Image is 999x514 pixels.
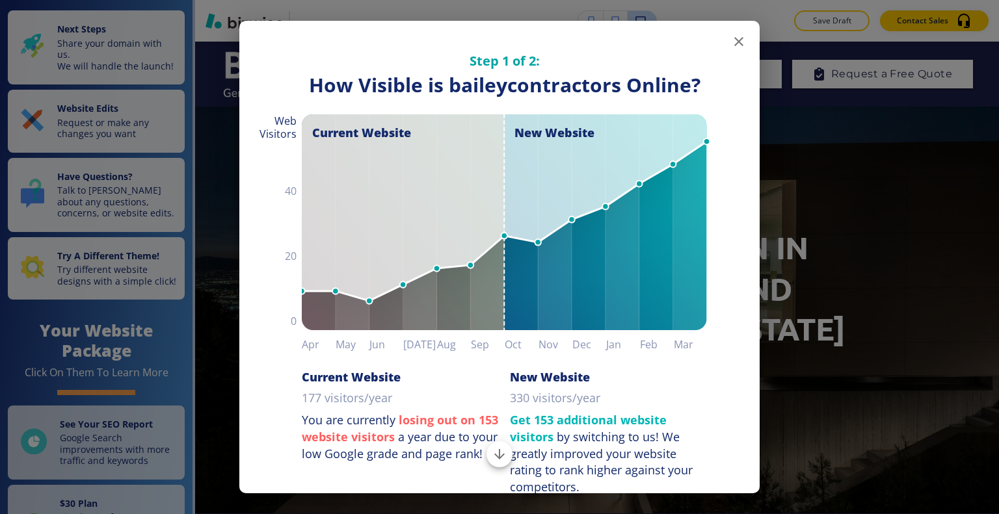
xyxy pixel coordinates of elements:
p: You are currently a year due to your low Google grade and page rank! [302,412,499,462]
h6: Dec [572,335,606,353]
h6: Mar [674,335,708,353]
h6: New Website [510,369,590,385]
h6: Nov [539,335,572,353]
div: We greatly improved your website rating to rank higher against your competitors. [510,429,693,495]
h6: May [336,335,369,353]
p: by switching to us! [510,412,708,496]
h6: Current Website [302,369,401,385]
h6: Sep [471,335,505,353]
h6: Aug [437,335,471,353]
strong: losing out on 153 website visitors [302,412,498,444]
strong: Get 153 additional website visitors [510,412,667,444]
p: 330 visitors/year [510,390,600,407]
h6: Jan [606,335,640,353]
h6: Jun [369,335,403,353]
h6: Apr [302,335,336,353]
button: Scroll to bottom [486,441,513,467]
p: 177 visitors/year [302,390,392,407]
h6: Oct [505,335,539,353]
h6: Feb [640,335,674,353]
h6: [DATE] [403,335,437,353]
